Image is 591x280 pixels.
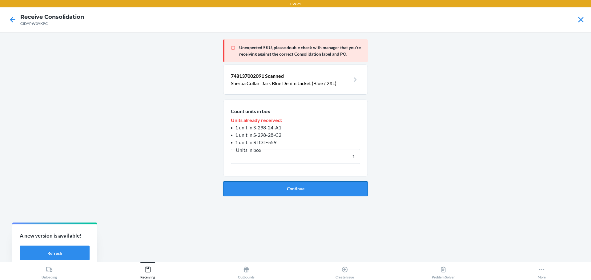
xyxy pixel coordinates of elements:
[295,262,394,279] button: Create Issue
[238,264,255,279] div: Outbounds
[20,232,90,240] p: A new version is available!
[231,149,360,164] input: Units in box
[197,262,295,279] button: Outbounds
[235,132,281,138] span: 1 unit in S-298-28-C2
[235,124,281,130] span: 1 unit in S-298-24-A1
[336,264,354,279] div: Create Issue
[231,80,350,87] p: Sherpa Collar Dark Blue Denim Jacket (Blue / 2XL)
[98,262,197,279] button: Receiving
[235,147,262,153] span: Units in box
[290,1,301,7] p: EWR1
[231,72,360,87] a: 748137002091 ScannedSherpa Collar Dark Blue Denim Jacket (Blue / 2XL)
[492,262,591,279] button: More
[432,264,455,279] div: Problem Solver
[394,262,492,279] button: Problem Solver
[20,21,84,26] div: CIDYPW3YKPC
[538,264,546,279] div: More
[20,13,84,21] h4: Receive Consolidation
[239,44,363,57] p: Unexpected SKU, please double check with manager that you're receiving against the correct Consol...
[231,108,270,114] span: Count units in box
[20,246,90,260] button: Refresh
[42,264,57,279] div: Unloading
[223,181,368,196] button: Continue
[235,139,276,145] span: 1 unit in RTOTE559
[231,73,284,79] span: 748137002091 Scanned
[140,264,155,279] div: Receiving
[231,116,360,124] p: Units already received:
